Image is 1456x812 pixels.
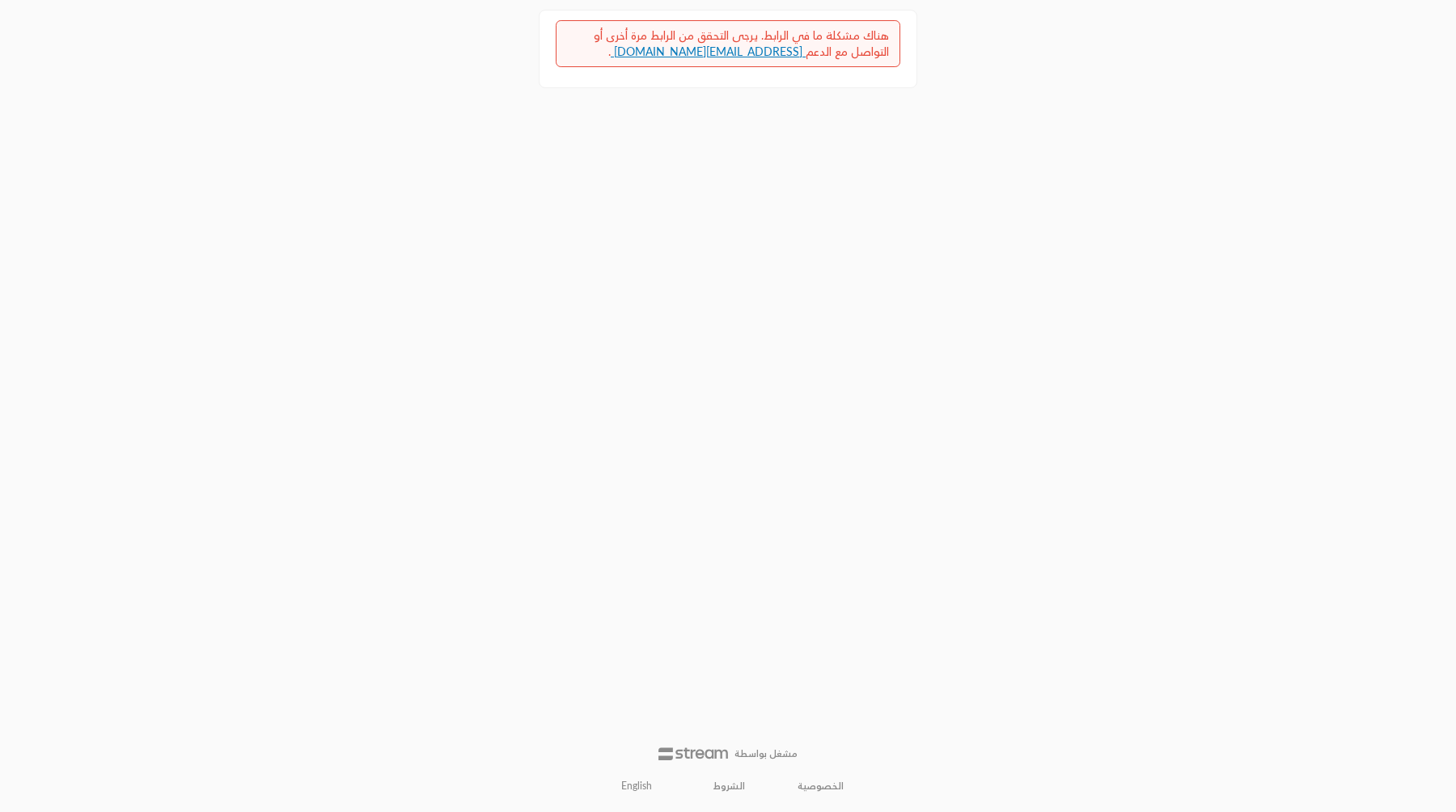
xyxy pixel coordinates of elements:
[734,747,798,760] p: مشغل بواسطة
[798,780,844,793] a: الخصوصية
[611,44,806,58] a: [EMAIL_ADDRESS][DOMAIN_NAME]
[612,773,661,799] a: English
[567,27,889,60] div: هناك مشكلة ما في الرابط. يرجى التحقق من الرابط مرة أخرى أو التواصل مع الدعم .
[713,780,745,793] a: الشروط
